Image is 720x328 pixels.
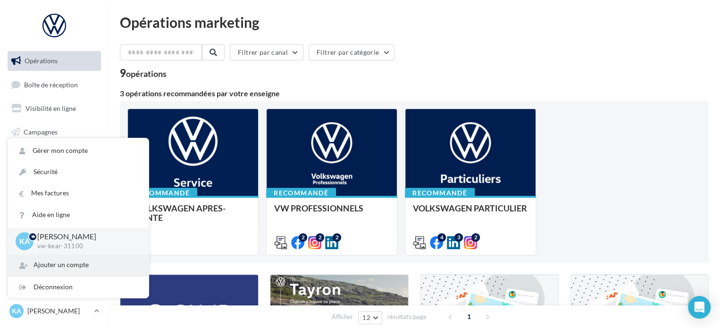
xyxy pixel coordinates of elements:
button: Filtrer par catégorie [309,44,394,60]
span: Visibilité en ligne [25,104,76,112]
p: [PERSON_NAME] [37,231,134,242]
span: résultats/page [387,312,427,321]
div: 2 [299,233,307,242]
div: Recommandé [127,188,197,198]
span: KA [12,306,21,316]
a: PLV et print personnalisable [6,216,103,244]
span: VW PROFESSIONNELS [274,203,363,213]
div: 4 [437,233,446,242]
a: Contacts [6,146,103,166]
div: Déconnexion [8,277,149,298]
span: VOLKSWAGEN PARTICULIER [413,203,527,213]
a: Aide en ligne [8,204,149,226]
button: Filtrer par canal [230,44,303,60]
a: Médiathèque [6,169,103,189]
span: Afficher [332,312,353,321]
a: Sécurité [8,161,149,183]
span: Opérations [25,57,58,65]
span: KA [19,235,30,246]
a: Opérations [6,51,103,71]
div: 3 [454,233,463,242]
span: 1 [461,309,477,324]
a: KA [PERSON_NAME] [8,302,101,320]
a: Campagnes DataOnDemand [6,247,103,275]
span: VOLKSWAGEN APRES-VENTE [135,203,226,223]
div: 2 [316,233,324,242]
div: 9 [120,68,167,78]
a: Campagnes [6,122,103,142]
span: Campagnes [24,128,58,136]
div: Recommandé [405,188,475,198]
div: 2 [471,233,480,242]
div: Recommandé [266,188,336,198]
a: Gérer mon compte [8,140,149,161]
span: Boîte de réception [24,80,78,88]
div: Opérations marketing [120,15,709,29]
a: Calendrier [6,193,103,212]
a: Visibilité en ligne [6,99,103,118]
div: 3 opérations recommandées par votre enseigne [120,90,709,97]
div: Ajouter un compte [8,254,149,276]
button: 12 [358,311,382,324]
div: Open Intercom Messenger [688,296,711,319]
span: 12 [362,314,370,321]
div: 2 [333,233,341,242]
a: Mes factures [8,183,149,204]
div: opérations [126,69,167,78]
a: Boîte de réception [6,75,103,95]
p: vw-kear-31100 [37,242,134,251]
p: [PERSON_NAME] [27,306,90,316]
